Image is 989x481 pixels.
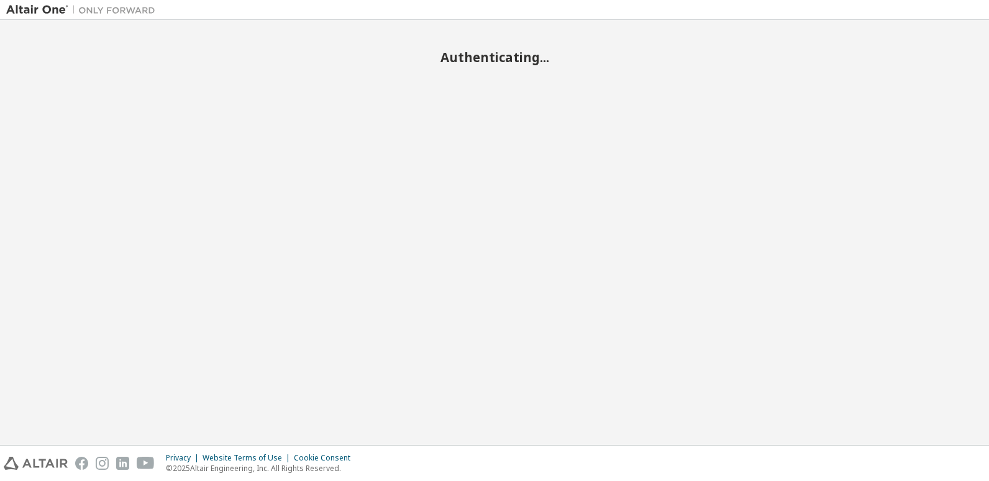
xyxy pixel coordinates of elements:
[116,457,129,470] img: linkedin.svg
[4,457,68,470] img: altair_logo.svg
[6,49,983,65] h2: Authenticating...
[166,453,203,463] div: Privacy
[96,457,109,470] img: instagram.svg
[166,463,358,474] p: © 2025 Altair Engineering, Inc. All Rights Reserved.
[6,4,162,16] img: Altair One
[137,457,155,470] img: youtube.svg
[294,453,358,463] div: Cookie Consent
[203,453,294,463] div: Website Terms of Use
[75,457,88,470] img: facebook.svg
